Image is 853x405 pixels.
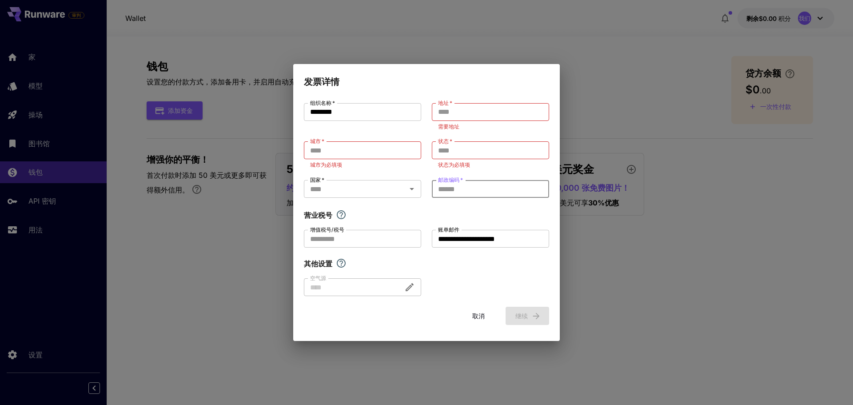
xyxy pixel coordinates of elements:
[310,161,342,168] font: 城市为必填项
[472,312,485,320] font: 取消
[438,176,459,183] font: 邮政编码
[438,226,459,233] font: 账单邮件
[310,176,321,183] font: 国家
[310,99,331,106] font: 组织名称
[310,138,321,144] font: 城市
[336,258,347,269] svg: 探索其他自定义设置
[406,183,418,195] button: 打开
[438,99,449,106] font: 地址
[304,259,332,268] font: 其他设置
[458,307,498,325] button: 取消
[310,275,326,281] font: 空气源
[438,138,449,144] font: 状态
[438,161,470,168] font: 状态为必填项
[336,209,347,220] svg: 如果您是营业税登记人，请在此处输入您的营业税 ID。
[304,211,332,220] font: 营业税号
[304,76,339,87] font: 发票详情
[438,123,459,130] font: 需要地址
[310,226,344,233] font: 增值税号/税号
